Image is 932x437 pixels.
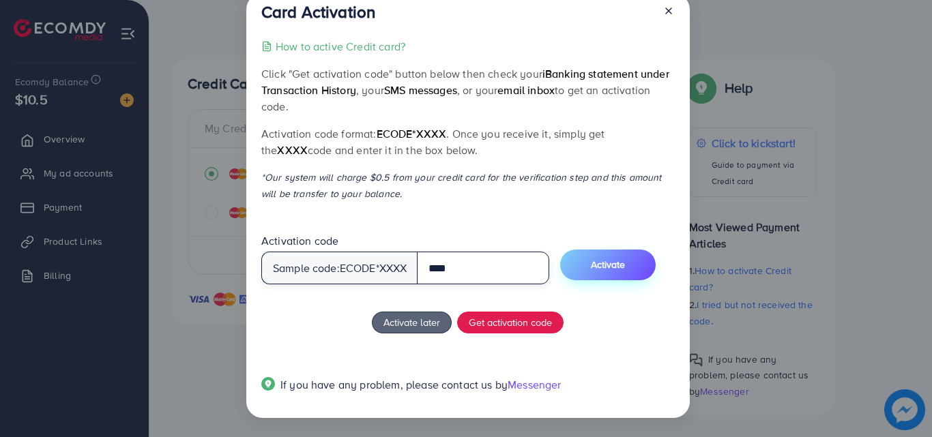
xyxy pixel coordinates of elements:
[261,125,674,158] p: Activation code format: . Once you receive it, simply get the code and enter it in the box below.
[261,233,338,249] label: Activation code
[261,66,669,97] span: iBanking statement under Transaction History
[261,2,375,22] h3: Card Activation
[372,312,452,333] button: Activate later
[469,315,552,329] span: Get activation code
[383,315,440,329] span: Activate later
[261,169,674,202] p: *Our system will charge $0.5 from your credit card for the verification step and this amount will...
[276,38,405,55] p: How to active Credit card?
[340,260,376,276] span: ecode
[280,377,508,392] span: If you have any problem, please contact us by
[261,377,275,391] img: Popup guide
[377,126,447,141] span: ecode*XXXX
[277,142,308,157] span: XXXX
[591,258,625,271] span: Activate
[457,312,564,333] button: Get activation code
[384,82,457,97] span: SMS messages
[560,250,656,280] button: Activate
[497,82,555,97] span: email inbox
[261,252,418,284] div: Sample code: *XXXX
[261,65,674,115] p: Click "Get activation code" button below then check your , your , or your to get an activation code.
[508,377,561,392] span: Messenger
